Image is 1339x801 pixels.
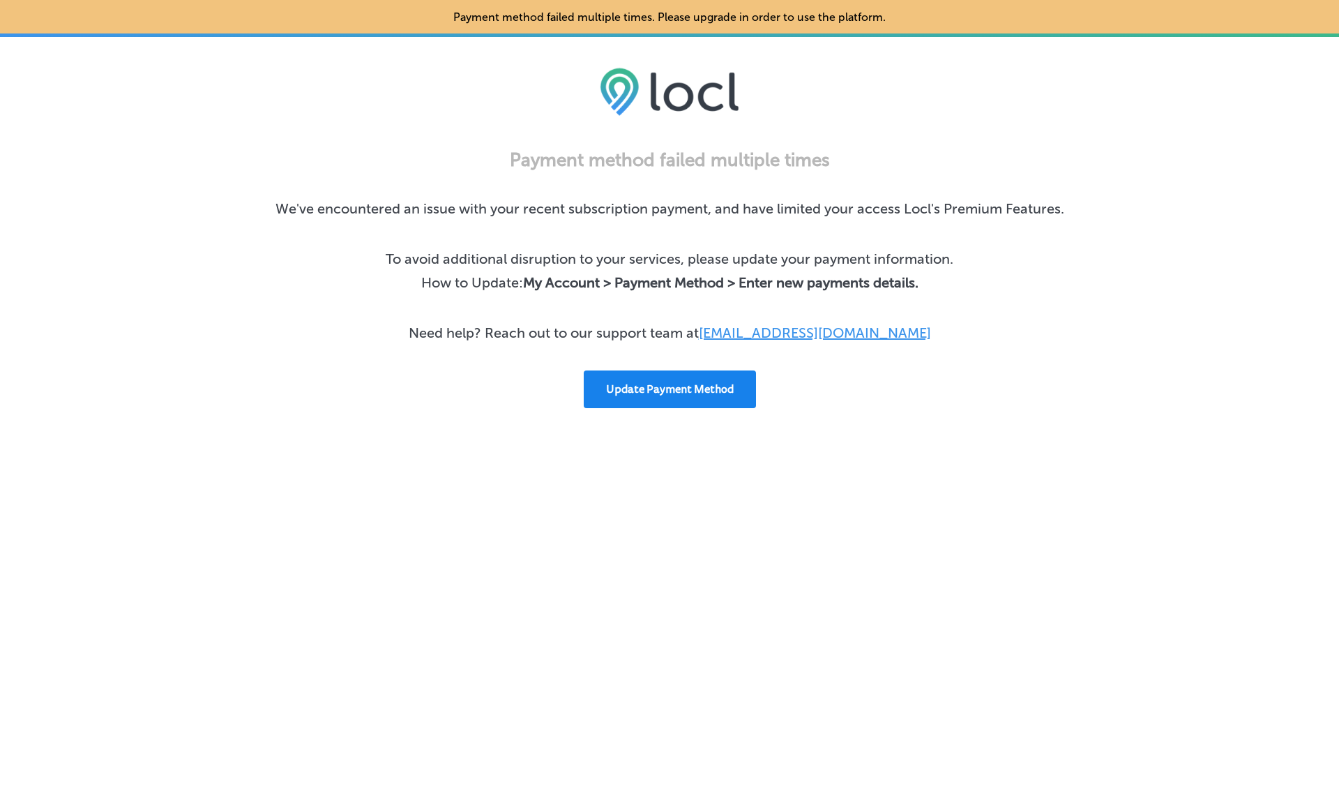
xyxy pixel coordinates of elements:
[510,149,830,171] h3: Payment method failed multiple times
[409,324,931,341] p: Need help? Reach out to our support team at
[386,250,953,267] p: To avoid additional disruption to your services, please update your payment information.
[600,67,739,116] img: 6efc1275baa40be7c98c3b36c6bfde44.png
[523,274,918,291] b: My Account > Payment Method > Enter new payments details.
[453,10,886,24] p: Payment method failed multiple times. Please upgrade in order to use the platform.
[584,370,756,408] button: Update Payment Method
[275,200,1064,217] p: We've encountered an issue with your recent subscription payment, and have limited your access Lo...
[699,324,931,341] a: [EMAIL_ADDRESS][DOMAIN_NAME]
[421,274,918,291] p: How to Update:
